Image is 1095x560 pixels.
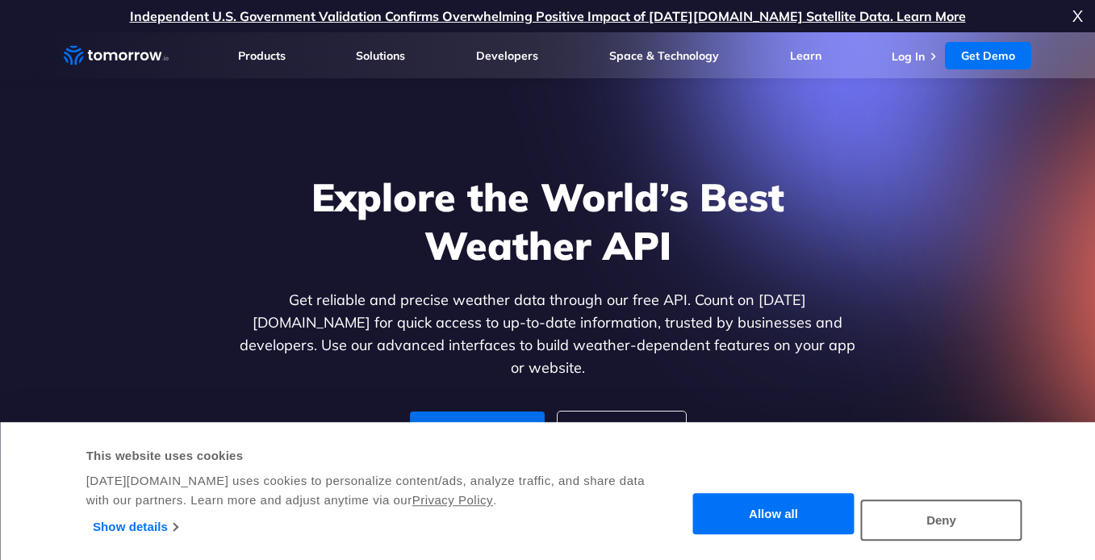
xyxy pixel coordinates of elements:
[86,446,665,466] div: This website uses cookies
[130,8,966,24] a: Independent U.S. Government Validation Confirms Overwhelming Positive Impact of [DATE][DOMAIN_NAM...
[64,44,169,68] a: Home link
[945,42,1031,69] a: Get Demo
[892,49,925,64] a: Log In
[412,493,493,507] a: Privacy Policy
[86,471,665,510] div: [DATE][DOMAIN_NAME] uses cookies to personalize content/ads, analyze traffic, and share data with...
[238,48,286,63] a: Products
[410,412,545,452] a: For Developers
[609,48,719,63] a: Space & Technology
[693,494,855,535] button: Allow all
[236,289,859,379] p: Get reliable and precise weather data through our free API. Count on [DATE][DOMAIN_NAME] for quic...
[861,499,1022,541] button: Deny
[558,412,686,452] a: For Enterprise
[93,515,178,539] a: Show details
[476,48,538,63] a: Developers
[790,48,821,63] a: Learn
[236,173,859,270] h1: Explore the World’s Best Weather API
[356,48,405,63] a: Solutions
